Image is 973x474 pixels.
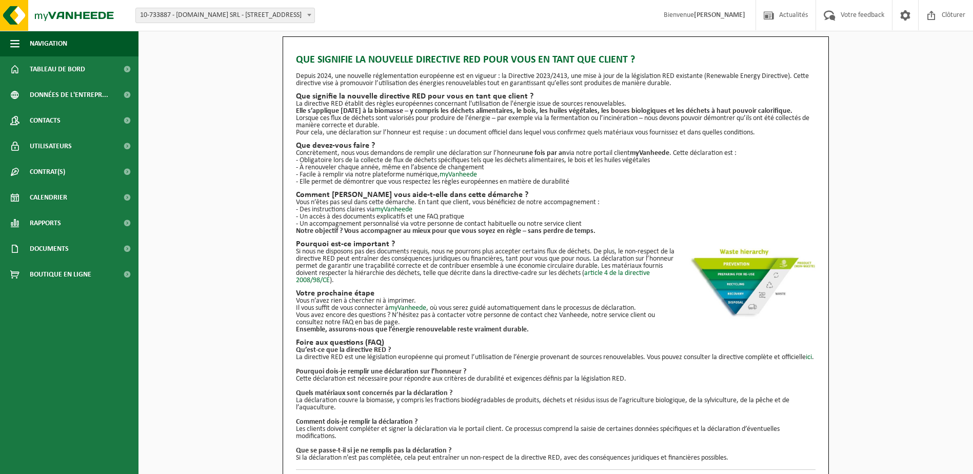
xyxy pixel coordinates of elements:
span: Boutique en ligne [30,262,91,287]
strong: [PERSON_NAME] [694,11,745,19]
span: Rapports [30,210,61,236]
span: Données de l'entrepr... [30,82,108,108]
p: Les clients doivent compléter et signer la déclaration via le portail client. Ce processus compre... [296,426,816,440]
p: - Elle permet de démontrer que vous respectez les règles européennes en matière de durabilité [296,179,816,186]
p: Lorsque ces flux de déchets sont valorisés pour produire de l’énergie – par exemple via la fermen... [296,115,816,129]
span: Calendrier [30,185,67,210]
p: Si la déclaration n’est pas complétée, cela peut entraîner un non-respect de la directive RED, av... [296,455,816,462]
span: Tableau de bord [30,56,85,82]
h2: Foire aux questions (FAQ) [296,339,816,347]
b: Que se passe-t-il si je ne remplis pas la déclaration ? [296,447,451,455]
span: Que signifie la nouvelle directive RED pour vous en tant que client ? [296,52,635,68]
p: Pour cela, une déclaration sur l’honneur est requise : un document officiel dans lequel vous conf... [296,129,816,136]
p: Vous avez encore des questions ? N’hésitez pas à contacter votre personne de contact chez Vanheed... [296,312,816,326]
span: Contacts [30,108,61,133]
strong: Notre objectif ? Vous accompagner au mieux pour que vous soyez en règle – sans perdre de temps. [296,227,595,235]
strong: Elle s’applique [DATE] à la biomasse – y compris les déchets alimentaires, le bois, les huiles vé... [296,107,792,115]
p: - Obligatoire lors de la collecte de flux de déchets spécifiques tels que les déchets alimentaire... [296,157,816,164]
p: Concrètement, nous vous demandons de remplir une déclaration sur l’honneur via notre portail clie... [296,150,816,157]
h2: Que signifie la nouvelle directive RED pour vous en tant que client ? [296,92,816,101]
span: Contrat(s) [30,159,65,185]
p: La directive RED établit des règles européennes concernant l'utilisation de l'énergie issue de so... [296,101,816,108]
a: myVanheede [440,171,477,179]
a: ici [806,353,812,361]
p: Vous n’êtes pas seul dans cette démarche. En tant que client, vous bénéficiez de notre accompagne... [296,199,816,206]
b: Qu’est-ce que la directive RED ? [296,346,391,354]
span: Utilisateurs [30,133,72,159]
b: Comment dois-je remplir la déclaration ? [296,418,418,426]
a: myVanheede [389,304,426,312]
p: Si nous ne disposons pas des documents requis, nous ne pourrons plus accepter certains flux de dé... [296,248,816,284]
p: Cette déclaration est nécessaire pour répondre aux critères de durabilité et exigences définis pa... [296,376,816,383]
h2: Que devez-vous faire ? [296,142,816,150]
p: - Un accès à des documents explicatifs et une FAQ pratique [296,213,816,221]
strong: une fois par an [521,149,566,157]
span: 10-733887 - BODY-CONCEPT.BE SRL - 7011 GHLIN, RUE DE DOUVRAIN 13 [135,8,315,23]
p: - Facile à remplir via notre plateforme numérique, [296,171,816,179]
p: - À renouveler chaque année, même en l’absence de changement [296,164,816,171]
h2: Pourquoi est-ce important ? [296,240,816,248]
b: Quels matériaux sont concernés par la déclaration ? [296,389,452,397]
p: - Un accompagnement personnalisé via votre personne de contact habituelle ou notre service client [296,221,816,228]
p: La directive RED est une législation européenne qui promeut l’utilisation de l’énergie provenant ... [296,354,816,361]
b: Ensemble, assurons-nous que l’énergie renouvelable reste vraiment durable. [296,326,529,333]
span: Documents [30,236,69,262]
p: Depuis 2024, une nouvelle réglementation européenne est en vigueur : la Directive 2023/2413, une ... [296,73,816,87]
strong: myVanheede [630,149,669,157]
h2: Votre prochaine étape [296,289,816,298]
span: 10-733887 - BODY-CONCEPT.BE SRL - 7011 GHLIN, RUE DE DOUVRAIN 13 [136,8,314,23]
p: La déclaration couvre la biomasse, y compris les fractions biodégradables de produits, déchets et... [296,397,816,411]
p: Vous n’avez rien à chercher ni à imprimer. Il vous suffit de vous connecter à , où vous serez gui... [296,298,816,312]
p: - Des instructions claires via [296,206,816,213]
b: Pourquoi dois-je remplir une déclaration sur l’honneur ? [296,368,466,376]
a: myVanheede [375,206,412,213]
a: article 4 de la directive 2008/98/CE [296,269,650,284]
span: Navigation [30,31,67,56]
h2: Comment [PERSON_NAME] vous aide-t-elle dans cette démarche ? [296,191,816,199]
